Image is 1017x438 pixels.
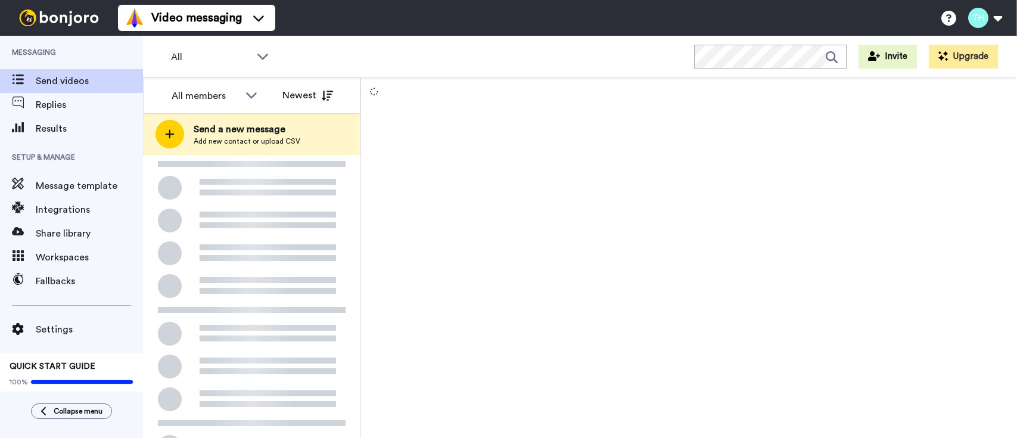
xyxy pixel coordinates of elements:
[14,10,104,26] img: bj-logo-header-white.svg
[36,250,143,265] span: Workspaces
[194,136,300,146] span: Add new contact or upload CSV
[125,8,144,27] img: vm-color.svg
[929,45,998,69] button: Upgrade
[172,89,240,103] div: All members
[31,403,112,419] button: Collapse menu
[36,322,143,337] span: Settings
[10,377,28,387] span: 100%
[171,50,251,64] span: All
[36,98,143,112] span: Replies
[36,74,143,88] span: Send videos
[36,226,143,241] span: Share library
[36,179,143,193] span: Message template
[36,274,143,288] span: Fallbacks
[151,10,242,26] span: Video messaging
[36,203,143,217] span: Integrations
[859,45,917,69] button: Invite
[10,362,95,371] span: QUICK START GUIDE
[194,122,300,136] span: Send a new message
[54,406,102,416] span: Collapse menu
[273,83,342,107] button: Newest
[36,122,143,136] span: Results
